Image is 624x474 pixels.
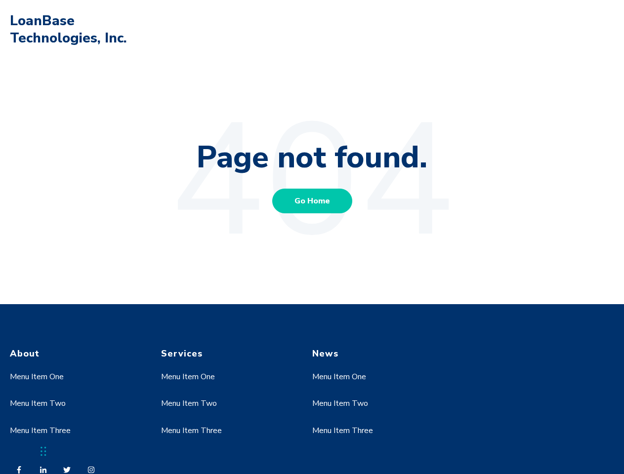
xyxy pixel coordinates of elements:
[10,398,66,409] a: Menu Item Two
[10,138,614,177] h1: Page not found.
[10,359,143,460] div: Navigation Menu
[161,425,222,436] a: Menu Item Three
[161,398,217,409] a: Menu Item Two
[161,359,294,460] div: Navigation Menu
[10,371,64,382] a: Menu Item One
[312,371,366,382] a: Menu Item One
[312,359,445,460] div: Navigation Menu
[272,189,352,213] a: Go Home
[41,436,46,466] div: Drag
[10,425,71,436] a: Menu Item Three
[10,12,133,47] h2: LoanBase Technologies, Inc.
[312,348,445,359] h4: News
[312,398,368,409] a: Menu Item Two
[161,348,294,359] h4: Services
[161,371,215,382] a: Menu Item One
[312,425,373,436] a: Menu Item Three
[10,348,143,359] h4: About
